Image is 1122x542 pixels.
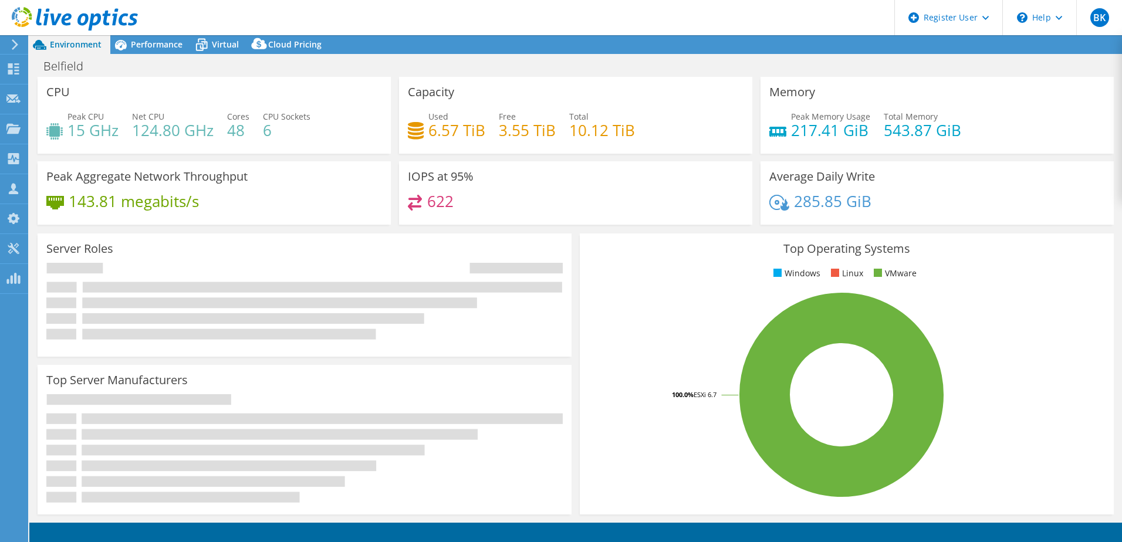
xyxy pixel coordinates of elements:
span: Virtual [212,39,239,50]
span: Total [569,111,589,122]
h4: 6.57 TiB [428,124,485,137]
tspan: ESXi 6.7 [694,390,717,399]
h4: 143.81 megabits/s [69,195,199,208]
h3: Top Operating Systems [589,242,1105,255]
li: Windows [770,267,820,280]
h4: 622 [427,195,454,208]
tspan: 100.0% [672,390,694,399]
h4: 3.55 TiB [499,124,556,137]
li: VMware [871,267,917,280]
span: Used [428,111,448,122]
span: Free [499,111,516,122]
h4: 15 GHz [67,124,119,137]
svg: \n [1017,12,1028,23]
h4: 285.85 GiB [794,195,871,208]
h3: Average Daily Write [769,170,875,183]
span: Total Memory [884,111,938,122]
h3: IOPS at 95% [408,170,474,183]
span: BK [1090,8,1109,27]
h3: CPU [46,86,70,99]
span: Environment [50,39,102,50]
span: Cores [227,111,249,122]
h3: Server Roles [46,242,113,255]
h4: 10.12 TiB [569,124,635,137]
span: Peak Memory Usage [791,111,870,122]
h4: 124.80 GHz [132,124,214,137]
h4: 48 [227,124,249,137]
h3: Top Server Manufacturers [46,374,188,387]
span: Net CPU [132,111,164,122]
span: Peak CPU [67,111,104,122]
h3: Memory [769,86,815,99]
h4: 6 [263,124,310,137]
h4: 543.87 GiB [884,124,961,137]
h3: Peak Aggregate Network Throughput [46,170,248,183]
span: Performance [131,39,183,50]
h3: Capacity [408,86,454,99]
h4: 217.41 GiB [791,124,870,137]
li: Linux [828,267,863,280]
span: CPU Sockets [263,111,310,122]
span: Cloud Pricing [268,39,322,50]
h1: Belfield [38,60,102,73]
